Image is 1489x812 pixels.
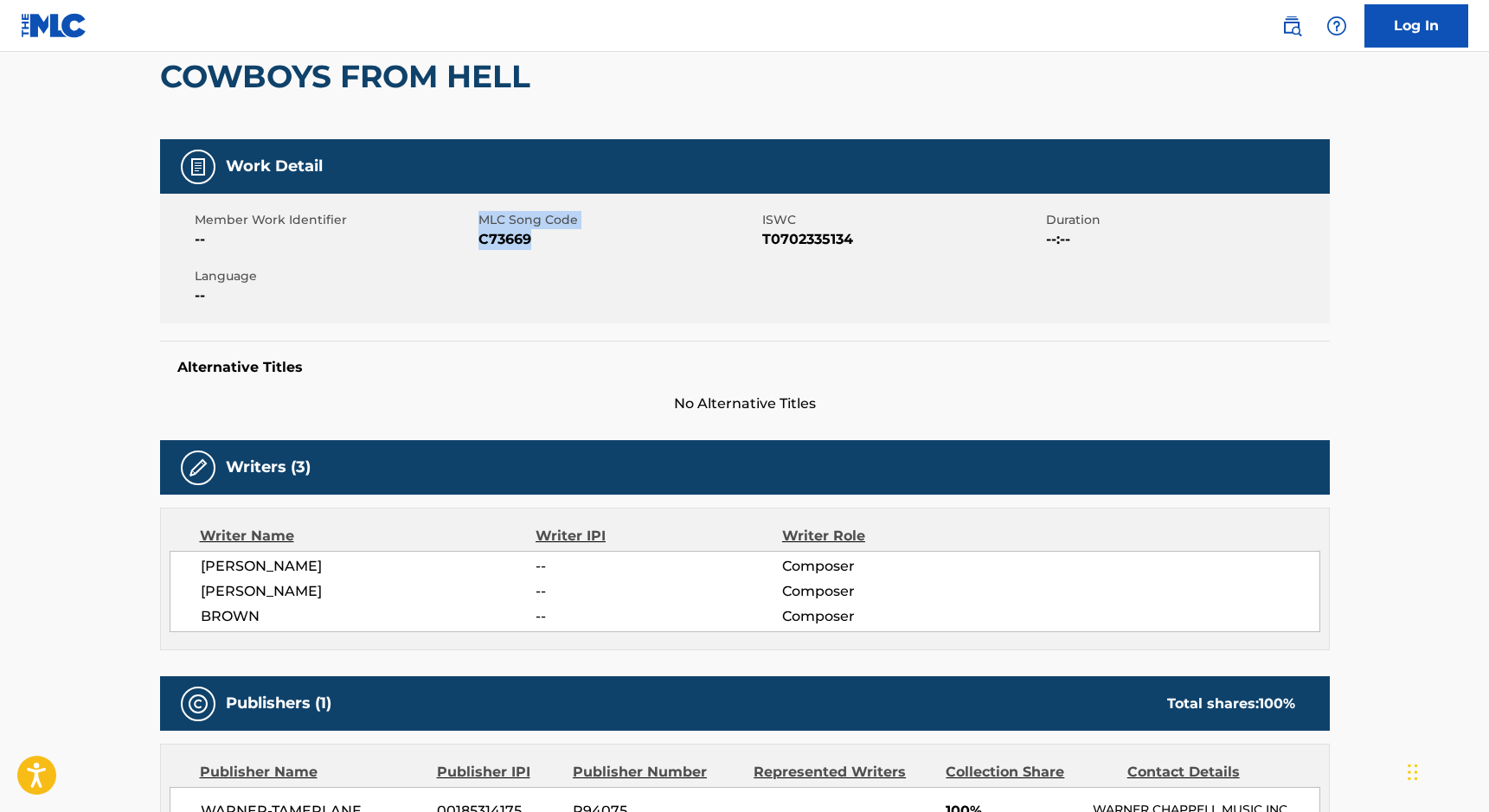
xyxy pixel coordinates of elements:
img: Publishers [188,694,209,714]
span: MLC Song Code [478,211,758,229]
iframe: Chat Widget [1402,729,1489,812]
span: [PERSON_NAME] [201,581,536,602]
h5: Publishers (1) [226,694,331,713]
div: Publisher Name [200,762,424,783]
img: Work Detail [188,157,209,177]
span: -- [536,581,781,602]
div: Writer Name [200,526,536,547]
img: Writers [188,457,209,478]
span: Member Work Identifier [195,211,474,229]
div: Writer IPI [536,526,782,547]
div: Help [1319,9,1354,43]
h5: Alternative Titles [177,359,1313,376]
span: -- [536,606,781,627]
h5: Work Detail [226,157,323,176]
span: No Alternative Titles [160,393,1330,414]
span: Composer [782,556,1006,577]
img: help [1326,16,1347,36]
div: Collection Share [946,762,1114,783]
a: Public Search [1274,9,1309,43]
span: T0702335134 [762,229,1042,250]
span: 100 % [1259,695,1295,712]
h5: Writers (3) [226,457,311,477]
div: Total shares: [1167,694,1295,714]
div: Drag [1408,746,1418,798]
span: -- [195,229,474,250]
span: --:-- [1046,229,1325,250]
img: search [1281,16,1302,36]
span: Composer [782,581,1006,602]
div: Publisher IPI [437,762,560,783]
span: ISWC [762,211,1042,229]
span: Duration [1046,211,1325,229]
h2: COWBOYS FROM HELL [160,57,539,96]
img: MLC Logo [21,13,87,38]
span: C73669 [478,229,758,250]
a: Log In [1364,4,1468,48]
span: [PERSON_NAME] [201,556,536,577]
div: Represented Writers [754,762,933,783]
div: Publisher Number [573,762,741,783]
span: -- [536,556,781,577]
span: Composer [782,606,1006,627]
div: Writer Role [782,526,1006,547]
span: BROWN [201,606,536,627]
span: Language [195,267,474,285]
span: -- [195,285,474,306]
div: Contact Details [1127,762,1295,783]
